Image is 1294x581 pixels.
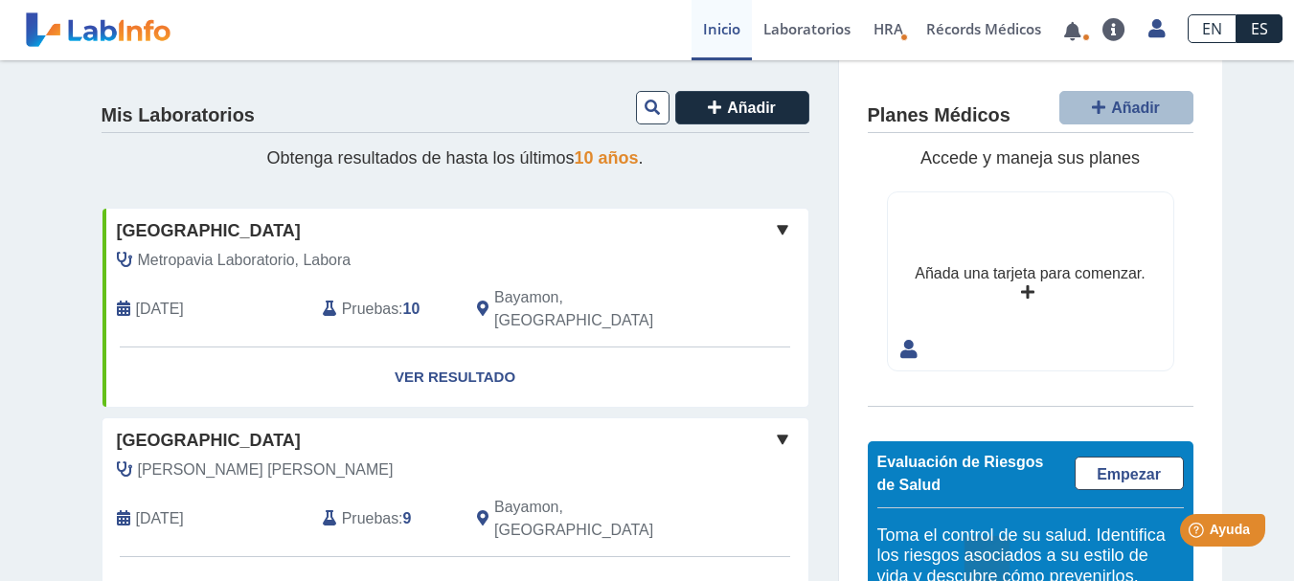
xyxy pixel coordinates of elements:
[266,148,643,168] span: Obtenga resultados de hasta los últimos .
[915,262,1145,285] div: Añada una tarjeta para comenzar.
[308,286,463,332] div: :
[727,100,776,116] span: Añadir
[117,218,301,244] span: [GEOGRAPHIC_DATA]
[342,298,398,321] span: Pruebas
[342,507,398,530] span: Pruebas
[117,428,301,454] span: [GEOGRAPHIC_DATA]
[138,249,352,272] span: Metropavia Laboratorio, Labora
[1188,14,1237,43] a: EN
[1097,466,1161,482] span: Empezar
[102,104,255,127] h4: Mis Laboratorios
[868,104,1010,127] h4: Planes Médicos
[494,286,706,332] span: Bayamon, PR
[138,458,394,481] span: Valentin Malave, Edwin
[102,347,808,408] a: Ver Resultado
[1059,91,1193,124] button: Añadir
[920,148,1140,168] span: Accede y maneja sus planes
[1111,100,1160,116] span: Añadir
[308,496,463,542] div: :
[403,510,412,526] b: 9
[136,298,184,321] span: 2025-08-22
[1075,457,1184,490] a: Empezar
[494,496,706,542] span: Bayamon, PR
[1237,14,1283,43] a: ES
[1124,506,1273,560] iframe: Help widget launcher
[877,454,1044,493] span: Evaluación de Riesgos de Salud
[575,148,639,168] span: 10 años
[874,19,903,38] span: HRA
[403,301,420,317] b: 10
[136,507,184,530] span: 2023-07-11
[675,91,809,124] button: Añadir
